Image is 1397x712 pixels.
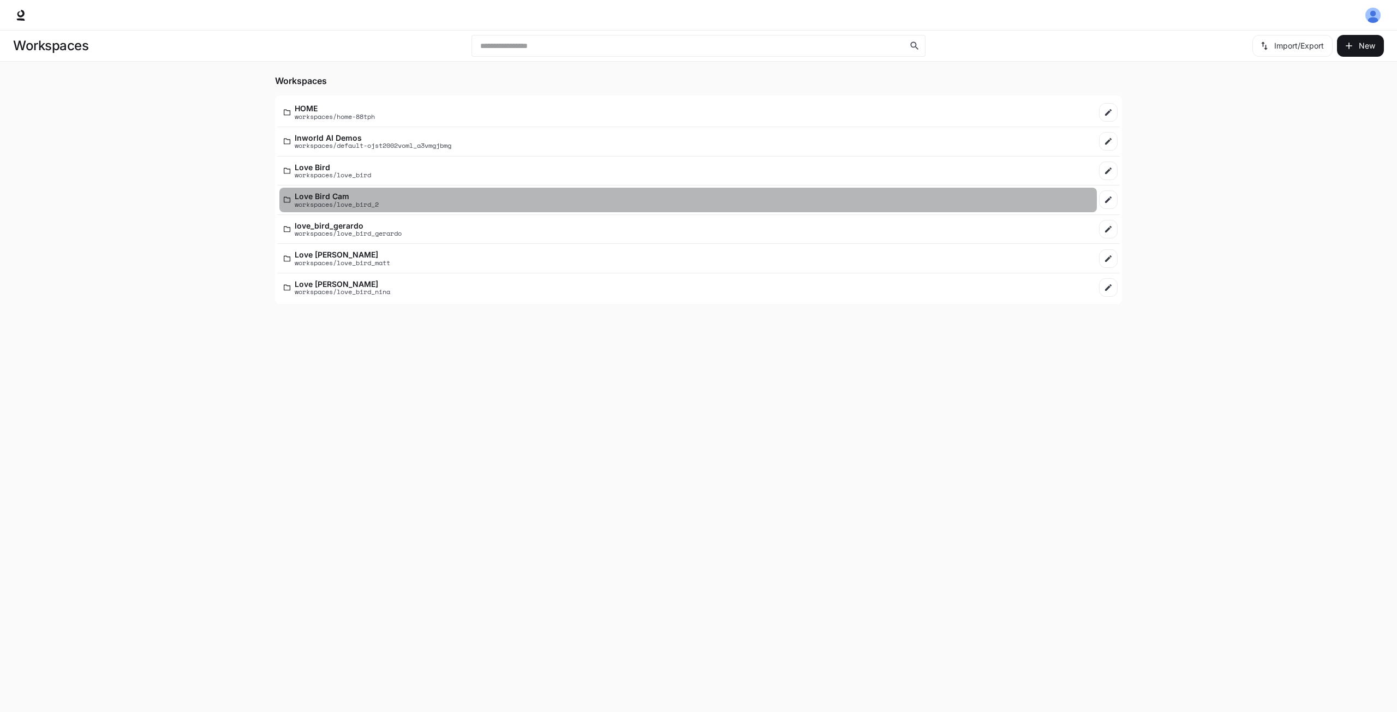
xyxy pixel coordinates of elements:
p: Love Bird [295,163,371,171]
a: Love Bird Camworkspaces/love_bird_2 [279,188,1097,212]
p: workspaces/default-ojst2002voml_a3vmgjbmg [295,142,451,149]
a: HOMEworkspaces/home-88tph [279,100,1097,124]
p: workspaces/love_bird_2 [295,201,379,208]
a: Edit workspace [1099,190,1118,209]
a: Love [PERSON_NAME]workspaces/love_bird_nina [279,276,1097,300]
p: HOME [295,104,375,112]
button: Create workspace [1337,35,1384,57]
p: workspaces/home-88tph [295,113,375,120]
a: Edit workspace [1099,249,1118,268]
a: Edit workspace [1099,161,1118,180]
p: Inworld AI Demos [295,134,451,142]
p: Love [PERSON_NAME] [295,280,390,288]
a: Love Birdworkspaces/love_bird [279,159,1097,183]
p: love_bird_gerardo [295,222,402,230]
h1: Workspaces [13,35,88,57]
a: Inworld AI Demosworkspaces/default-ojst2002voml_a3vmgjbmg [279,129,1097,154]
p: workspaces/love_bird [295,171,371,178]
button: User avatar [1362,4,1384,26]
button: Import/Export [1252,35,1333,57]
p: Love [PERSON_NAME] [295,250,390,259]
h5: Workspaces [275,75,1122,87]
p: workspaces/love_bird_matt [295,259,390,266]
a: Edit workspace [1099,103,1118,122]
a: Edit workspace [1099,220,1118,238]
a: Edit workspace [1099,278,1118,297]
a: Edit workspace [1099,132,1118,151]
p: workspaces/love_bird_gerardo [295,230,402,237]
a: Love [PERSON_NAME]workspaces/love_bird_matt [279,246,1097,271]
p: workspaces/love_bird_nina [295,288,390,295]
img: User avatar [1365,8,1381,23]
a: love_bird_gerardoworkspaces/love_bird_gerardo [279,217,1097,242]
p: Love Bird Cam [295,192,379,200]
